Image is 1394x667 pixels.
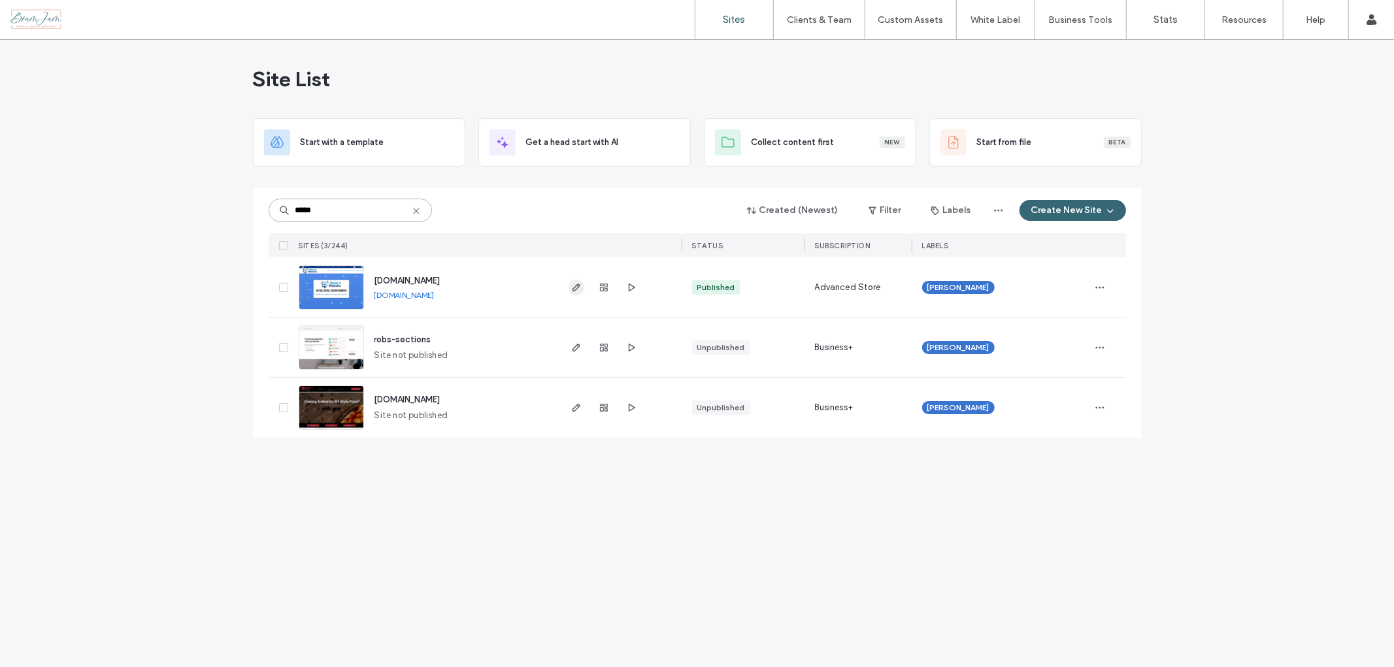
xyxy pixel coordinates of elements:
span: Start from file [977,136,1032,149]
label: Help [1306,14,1326,25]
a: [DOMAIN_NAME] [374,276,440,285]
label: Business Tools [1049,14,1113,25]
div: Beta [1104,137,1131,148]
label: Resources [1221,14,1267,25]
button: Created (Newest) [736,200,850,221]
span: LABELS [922,241,949,250]
span: SUBSCRIPTION [815,241,871,250]
span: Site not published [374,409,448,422]
span: Site not published [374,349,448,362]
div: New [880,137,905,148]
label: Custom Assets [878,14,944,25]
span: Help [29,9,56,21]
span: [PERSON_NAME] [927,282,989,293]
button: Labels [920,200,983,221]
label: Clients & Team [787,14,852,25]
a: [DOMAIN_NAME] [374,395,440,404]
a: robs-sections [374,334,431,344]
label: Stats [1153,14,1178,25]
span: [PERSON_NAME] [927,342,989,353]
label: White Label [971,14,1021,25]
span: Site List [253,66,331,92]
div: Start with a template [253,118,465,167]
span: Start with a template [301,136,384,149]
label: Sites [723,14,746,25]
div: Collect content firstNew [704,118,916,167]
a: [DOMAIN_NAME] [374,290,435,300]
span: Business+ [815,341,854,354]
div: Unpublished [697,402,745,414]
span: SITES (3/244) [299,241,349,250]
span: STATUS [692,241,723,250]
span: Get a head start with AI [526,136,619,149]
span: Collect content first [752,136,835,149]
div: Unpublished [697,342,745,353]
button: Create New Site [1020,200,1126,221]
button: Filter [855,200,914,221]
div: Published [697,282,735,293]
span: Business+ [815,401,854,414]
span: [PERSON_NAME] [927,402,989,414]
span: Advanced Store [815,281,881,294]
div: Get a head start with AI [478,118,691,167]
div: Start from fileBeta [929,118,1142,167]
